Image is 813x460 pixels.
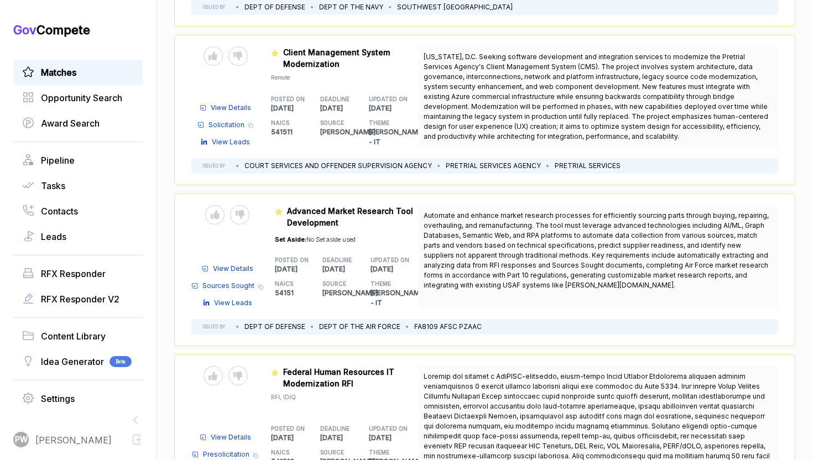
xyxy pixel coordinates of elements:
[41,91,122,104] span: Opportunity Search
[369,448,400,457] h5: THEME
[320,425,352,433] h5: DEADLINE
[192,449,249,459] a: Presolicitation
[271,394,296,400] span: RFI, IDIQ
[319,322,400,332] li: DEPT OF THE AIR FORCE
[13,23,37,37] span: Gov
[271,448,303,457] h5: NAICS
[22,66,134,79] a: Matches
[371,256,401,264] h5: UPDATED ON
[203,449,249,459] span: Presolicitation
[22,230,134,243] a: Leads
[41,205,78,218] span: Contacts
[211,432,251,442] span: View Details
[22,267,134,280] a: RFX Responder
[41,392,75,405] span: Settings
[244,2,305,12] li: DEPT OF DEFENSE
[15,434,28,446] span: PW
[320,103,369,113] p: [DATE]
[41,154,75,167] span: Pipeline
[320,448,352,457] h5: SOURCE
[22,330,134,343] a: Content Library
[110,356,132,367] span: Beta
[22,392,134,405] a: Settings
[371,288,419,308] p: [PERSON_NAME] - IT
[271,95,303,103] h5: POSTED ON
[41,230,66,243] span: Leads
[306,236,356,243] span: No Set aside used
[271,425,303,433] h5: POSTED ON
[191,281,254,291] a: Sources Sought
[275,236,306,243] span: Set Aside:
[283,48,390,69] span: Client Management System Modernization
[22,117,134,130] a: Award Search
[213,264,253,274] span: View Details
[214,298,252,308] span: View Leads
[271,103,320,113] p: [DATE]
[202,281,254,291] span: Sources Sought
[555,161,621,171] li: PRETRIAL SERVICES
[424,211,769,289] span: Automate and enhance market research processes for efficiently sourcing parts through buying, rep...
[202,4,225,11] h5: ISSUED BY
[397,2,513,12] li: SOUTHWEST [GEOGRAPHIC_DATA]
[414,322,482,332] li: FA8109 AFSC PZAAC
[371,264,419,274] p: [DATE]
[41,66,76,79] span: Matches
[41,292,119,306] span: RFX Responder V2
[22,91,134,104] a: Opportunity Search
[275,256,305,264] h5: POSTED ON
[322,280,353,288] h5: SOURCE
[371,280,401,288] h5: THEME
[320,119,352,127] h5: SOURCE
[369,433,418,443] p: [DATE]
[446,161,541,171] li: PRETRIAL SERVICES AGENCY
[202,163,225,169] h5: ISSUED BY
[41,355,104,368] span: Idea Generator
[22,292,134,306] a: RFX Responder V2
[41,267,106,280] span: RFX Responder
[41,117,100,130] span: Award Search
[275,264,323,274] p: [DATE]
[35,433,112,447] span: [PERSON_NAME]
[244,161,432,171] li: COURT SERVICES AND OFFENDER SUPERVISION AGENCY
[287,206,413,227] span: Advanced Market Research Tool Development
[197,120,244,130] a: Solicitation
[369,425,400,433] h5: UPDATED ON
[322,288,371,298] p: [PERSON_NAME]
[322,256,353,264] h5: DEADLINE
[283,367,394,388] span: Federal Human Resources IT Modernization RFI
[22,205,134,218] a: Contacts
[320,127,369,137] p: [PERSON_NAME]
[319,2,383,12] li: DEPT OF THE NAVY
[22,355,134,368] a: Idea GeneratorBeta
[244,322,305,332] li: DEPT OF DEFENSE
[202,323,225,330] h5: ISSUED BY
[369,119,400,127] h5: THEME
[275,288,323,298] p: 54151
[22,154,134,167] a: Pipeline
[424,53,768,140] span: [US_STATE], D.C. Seeking software development and integration services to modernize the Pretrial ...
[320,95,352,103] h5: DEADLINE
[271,433,320,443] p: [DATE]
[369,127,418,147] p: [PERSON_NAME] - IT
[41,179,65,192] span: Tasks
[271,74,290,81] span: Remote
[22,179,134,192] a: Tasks
[271,127,320,137] p: 541511
[271,119,303,127] h5: NAICS
[369,103,418,113] p: [DATE]
[13,22,143,38] h1: Compete
[275,280,305,288] h5: NAICS
[322,264,371,274] p: [DATE]
[211,103,251,113] span: View Details
[320,433,369,443] p: [DATE]
[41,330,106,343] span: Content Library
[369,95,400,103] h5: UPDATED ON
[209,120,244,130] span: Solicitation
[212,137,250,147] span: View Leads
